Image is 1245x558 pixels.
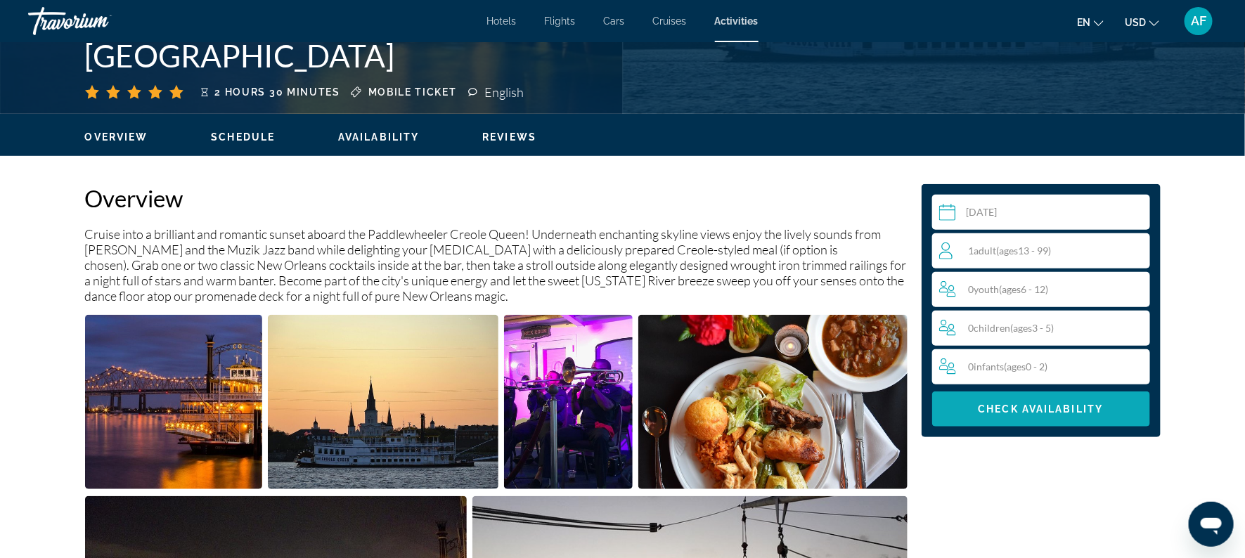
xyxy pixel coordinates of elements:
a: Cars [604,15,625,27]
span: ages [1002,283,1021,295]
span: Availability [338,131,419,143]
span: USD [1125,17,1146,28]
span: Reviews [482,131,536,143]
button: Check Availability [932,391,1150,427]
span: ( 3 - 5) [1011,322,1054,334]
a: Hotels [487,15,517,27]
button: Open full-screen image slider [638,314,908,490]
span: ( 6 - 12) [1000,283,1049,295]
button: Open full-screen image slider [268,314,498,490]
span: Mobile ticket [368,86,457,98]
span: Check Availability [979,403,1104,415]
button: Change currency [1125,12,1159,32]
button: Open full-screen image slider [504,314,633,490]
span: en [1077,17,1090,28]
span: Youth [974,283,1000,295]
span: Adult [974,245,997,257]
span: Infants [974,361,1005,372]
span: 0 [969,283,1049,295]
button: Overview [85,131,148,143]
span: ages [1000,245,1019,257]
span: ( 13 - 99) [997,245,1052,257]
span: 2 hours 30 minutes [215,86,340,98]
a: Travorium [28,3,169,39]
div: English [485,84,528,100]
a: Flights [545,15,576,27]
span: 0 [969,322,1054,334]
button: Open full-screen image slider [85,314,263,490]
span: ages [1014,322,1033,334]
span: AF [1191,14,1206,28]
button: Schedule [211,131,275,143]
button: Reviews [482,131,536,143]
h2: Overview [85,184,908,212]
span: Overview [85,131,148,143]
button: Change language [1077,12,1104,32]
p: Cruise into a brilliant and romantic sunset aboard the Paddlewheeler Creole Queen! Underneath enc... [85,226,908,304]
a: Activities [715,15,759,27]
iframe: Button to launch messaging window [1189,502,1234,547]
button: Availability [338,131,419,143]
button: Travelers: 1 adult, 0 children [932,233,1150,384]
span: Schedule [211,131,275,143]
span: 1 [969,245,1052,257]
button: User Menu [1180,6,1217,36]
span: 0 [969,361,1048,372]
a: Cruises [653,15,687,27]
span: ages [1007,361,1026,372]
span: Children [974,322,1011,334]
span: ( 0 - 2) [1005,361,1048,372]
